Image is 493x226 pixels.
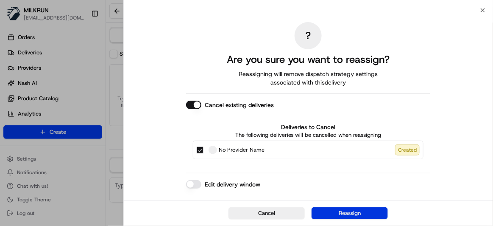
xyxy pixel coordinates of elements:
button: Reassign [312,207,388,219]
div: ? [295,22,322,49]
h2: Are you sure you want to reassign? [227,53,390,66]
label: Edit delivery window [205,180,260,189]
span: No Provider Name [219,146,265,154]
p: The following deliveries will be cancelled when reassigning [193,131,423,139]
label: Cancel existing deliveries [205,101,274,109]
label: Deliveries to Cancel [193,123,423,131]
span: Reassigning will remove dispatch strategy settings associated with this delivery [227,70,390,87]
button: Cancel [228,207,305,219]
